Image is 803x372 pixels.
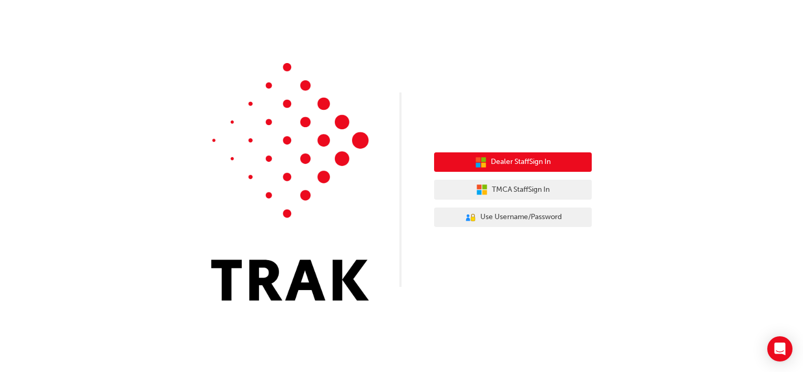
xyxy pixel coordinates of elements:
span: Use Username/Password [480,211,562,223]
button: Use Username/Password [434,208,592,228]
div: Open Intercom Messenger [767,336,792,361]
button: TMCA StaffSign In [434,180,592,200]
span: Dealer Staff Sign In [491,156,551,168]
img: Trak [211,63,369,301]
button: Dealer StaffSign In [434,152,592,172]
span: TMCA Staff Sign In [492,184,550,196]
